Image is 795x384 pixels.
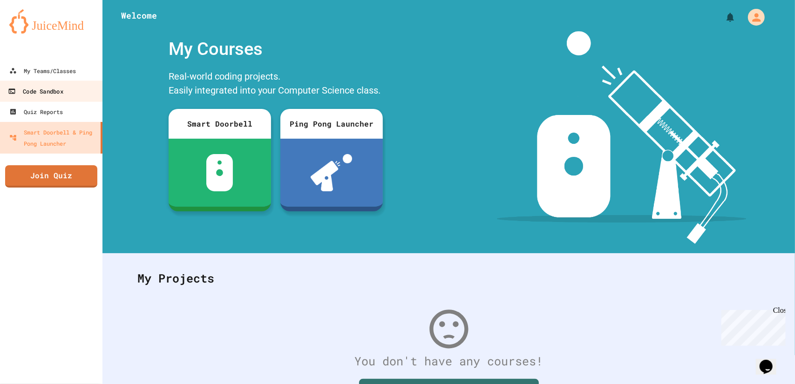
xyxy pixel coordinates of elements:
[707,9,738,25] div: My Notifications
[497,31,747,244] img: banner-image-my-projects.png
[164,67,387,102] div: Real-world coding projects. Easily integrated into your Computer Science class.
[738,7,767,28] div: My Account
[9,106,63,117] div: Quiz Reports
[9,65,76,76] div: My Teams/Classes
[718,306,786,346] iframe: chat widget
[756,347,786,375] iframe: chat widget
[4,4,64,59] div: Chat with us now!Close
[164,31,387,67] div: My Courses
[9,127,97,149] div: Smart Doorbell & Ping Pong Launcher
[128,260,769,296] div: My Projects
[169,109,271,139] div: Smart Doorbell
[9,9,93,34] img: logo-orange.svg
[5,165,97,188] a: Join Quiz
[280,109,383,139] div: Ping Pong Launcher
[128,352,769,370] div: You don't have any courses!
[206,154,233,191] img: sdb-white.svg
[311,154,352,191] img: ppl-with-ball.png
[8,86,63,97] div: Code Sandbox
